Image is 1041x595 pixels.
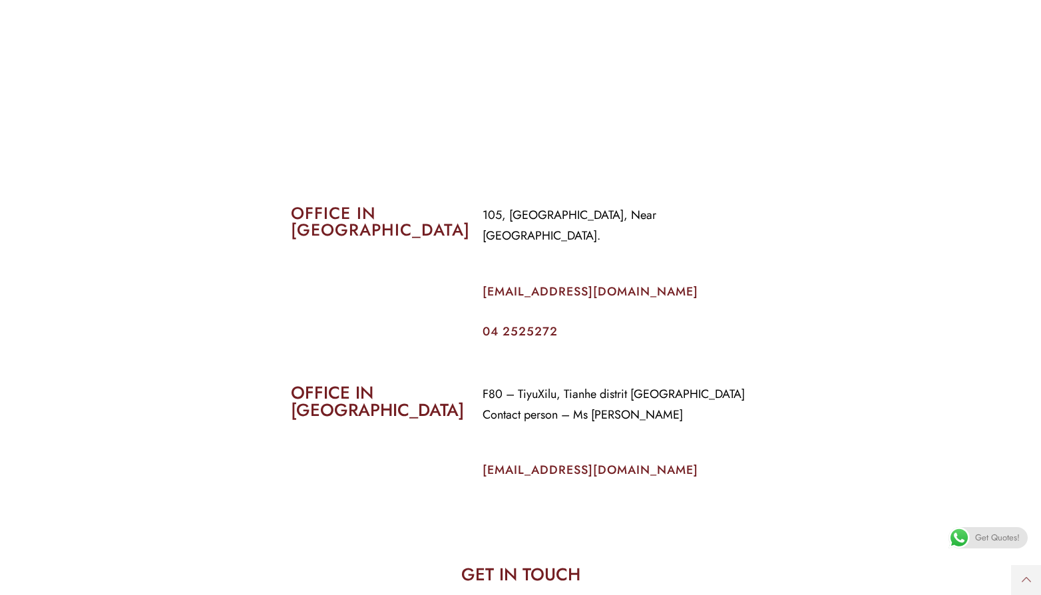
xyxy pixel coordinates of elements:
a: [EMAIL_ADDRESS][DOMAIN_NAME] [483,283,698,300]
p: 105, [GEOGRAPHIC_DATA], Near [GEOGRAPHIC_DATA]. [483,205,750,246]
a: [EMAIL_ADDRESS][DOMAIN_NAME] [483,461,698,479]
p: F80 – TiyuXilu, Tianhe distrit [GEOGRAPHIC_DATA] Contact person – Ms [PERSON_NAME] [483,384,750,425]
span: Get Quotes! [975,527,1020,548]
h2: OFFICE IN [GEOGRAPHIC_DATA] [291,205,463,238]
a: 04 2525272 [483,323,558,340]
h2: OFFICE IN [GEOGRAPHIC_DATA] [291,384,463,419]
h2: GET IN TOUCH [291,566,750,583]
